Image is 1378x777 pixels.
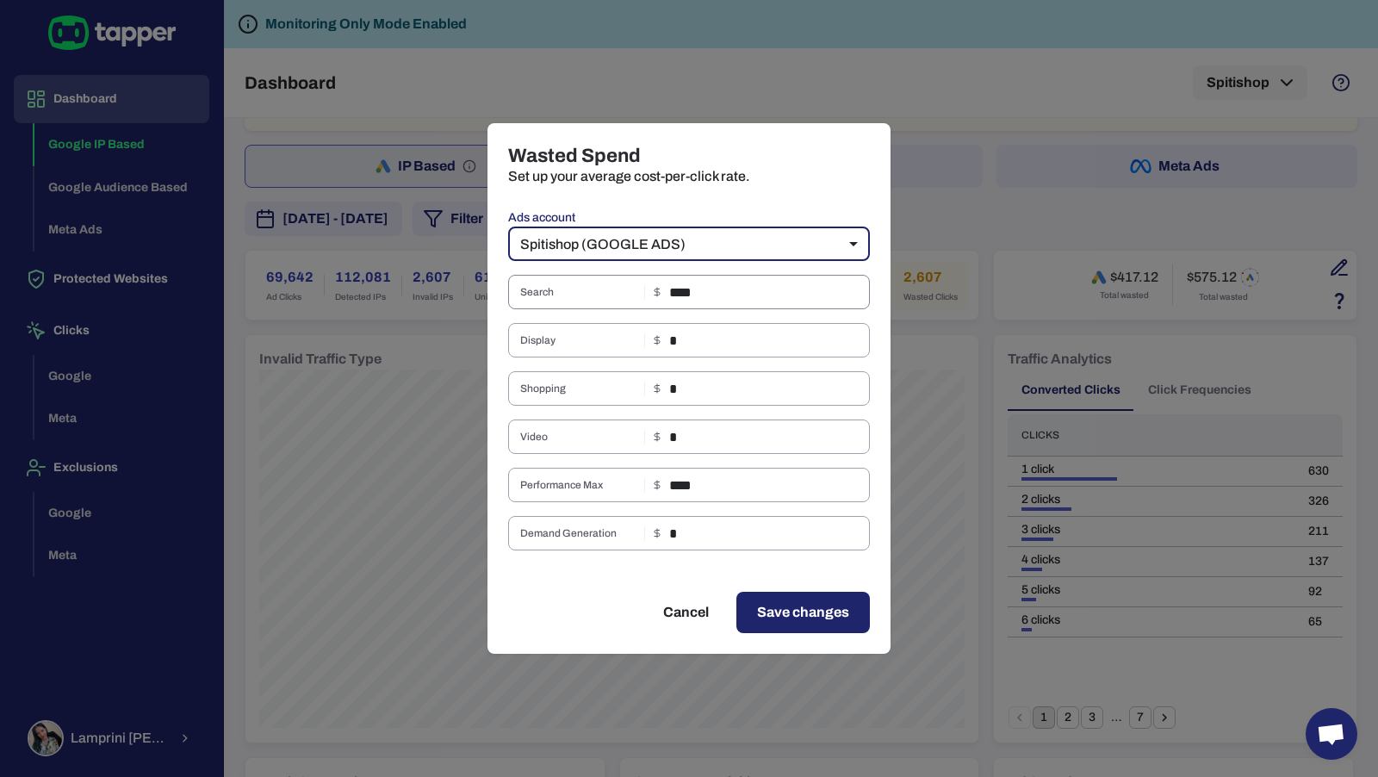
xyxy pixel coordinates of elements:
[520,478,637,492] span: Performance Max
[520,285,637,299] span: Search
[1306,708,1357,760] div: Open chat
[520,430,637,444] span: Video
[520,382,637,395] span: Shopping
[508,144,870,168] h4: Wasted Spend
[757,602,849,623] span: Save changes
[508,209,870,227] label: Ads account
[508,168,870,185] p: Set up your average cost-per-click rate.
[520,333,637,347] span: Display
[520,526,637,540] span: Demand Generation
[736,592,870,633] button: Save changes
[508,227,870,261] div: Spitishop (GOOGLE ADS)
[642,592,729,633] button: Cancel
